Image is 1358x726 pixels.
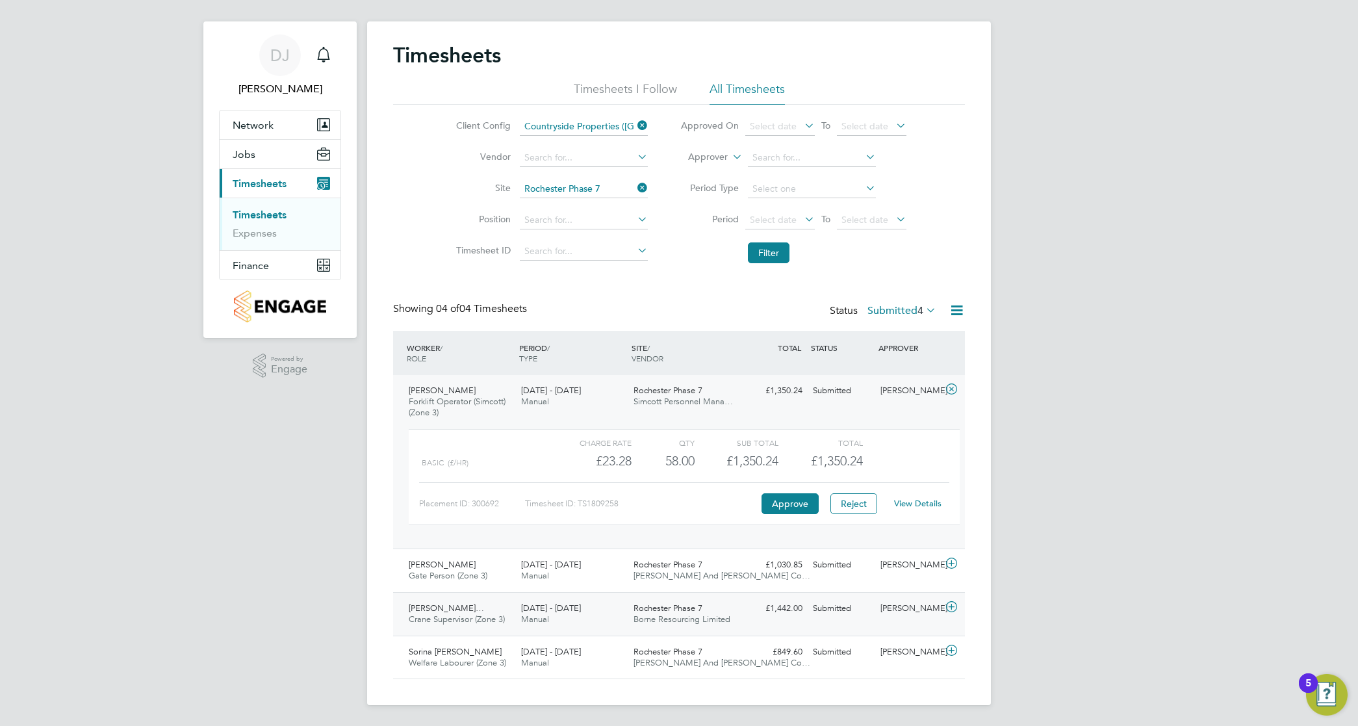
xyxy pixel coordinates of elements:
span: / [547,343,550,353]
span: To [817,117,834,134]
span: 4 [917,304,923,317]
button: Timesheets [220,169,340,198]
div: Timesheet ID: TS1809258 [525,493,758,514]
label: Period Type [680,182,739,194]
div: Submitted [808,642,875,663]
span: Forklift Operator (Simcott) (Zone 3) [409,396,506,418]
span: Welfare Labourer (Zone 3) [409,657,506,668]
div: Charge rate [548,435,632,450]
img: countryside-properties-logo-retina.png [234,291,326,322]
label: Vendor [452,151,511,162]
div: WORKER [404,336,516,370]
span: [PERSON_NAME] And [PERSON_NAME] Co… [634,570,810,581]
input: Search for... [748,149,876,167]
div: [PERSON_NAME] [875,598,943,619]
button: Filter [748,242,789,263]
div: Sub Total [695,435,778,450]
span: [DATE] - [DATE] [521,385,581,396]
input: Search for... [520,149,648,167]
span: [PERSON_NAME]… [409,603,484,614]
label: Site [452,182,511,194]
span: 04 of [436,302,459,315]
span: ROLE [407,353,426,363]
div: Status [830,302,939,320]
span: Manual [521,614,549,625]
span: Jobs [233,148,255,161]
div: STATUS [808,336,875,359]
h2: Timesheets [393,42,501,68]
button: Reject [830,493,877,514]
span: Powered by [271,354,307,365]
button: Jobs [220,140,340,168]
span: [PERSON_NAME] And [PERSON_NAME] Co… [634,657,810,668]
div: £1,350.24 [740,380,808,402]
span: / [647,343,650,353]
span: Borne Resourcing Limited [634,614,730,625]
span: Finance [233,259,269,272]
span: Rochester Phase 7 [634,603,702,614]
div: APPROVER [875,336,943,359]
span: / [440,343,442,353]
label: Submitted [867,304,936,317]
div: QTY [632,435,695,450]
button: Network [220,110,340,139]
span: 04 Timesheets [436,302,527,315]
a: Powered byEngage [253,354,308,378]
span: Select date [841,214,888,226]
span: Manual [521,570,549,581]
a: Expenses [233,227,277,239]
input: Search for... [520,211,648,229]
label: Period [680,213,739,225]
div: £23.28 [548,450,632,472]
label: Approved On [680,120,739,131]
label: Position [452,213,511,225]
div: Submitted [808,554,875,576]
span: £1,350.24 [811,453,863,469]
button: Finance [220,251,340,279]
li: All Timesheets [710,81,785,105]
div: Submitted [808,380,875,402]
div: £1,350.24 [695,450,778,472]
span: Network [233,119,274,131]
div: Timesheets [220,198,340,250]
div: 58.00 [632,450,695,472]
span: [PERSON_NAME] [409,559,476,570]
a: DJ[PERSON_NAME] [219,34,341,97]
div: PERIOD [516,336,628,370]
span: Rochester Phase 7 [634,646,702,657]
span: [PERSON_NAME] [409,385,476,396]
div: £849.60 [740,642,808,663]
span: DJ [270,47,290,64]
div: [PERSON_NAME] [875,380,943,402]
div: £1,442.00 [740,598,808,619]
span: Manual [521,396,549,407]
label: Approver [669,151,728,164]
span: Timesheets [233,177,287,190]
div: [PERSON_NAME] [875,642,943,663]
a: Timesheets [233,209,287,221]
span: Select date [841,120,888,132]
span: [DATE] - [DATE] [521,646,581,657]
span: VENDOR [632,353,663,363]
span: Crane Supervisor (Zone 3) [409,614,505,625]
li: Timesheets I Follow [574,81,677,105]
span: Rochester Phase 7 [634,559,702,570]
span: [DATE] - [DATE] [521,603,581,614]
input: Select one [748,180,876,198]
div: SITE [628,336,741,370]
span: TYPE [519,353,537,363]
span: Rochester Phase 7 [634,385,702,396]
span: Engage [271,364,307,375]
span: Basic (£/HR) [422,458,468,467]
button: Approve [762,493,819,514]
span: David Jones [219,81,341,97]
div: [PERSON_NAME] [875,554,943,576]
input: Search for... [520,180,648,198]
div: Submitted [808,598,875,619]
label: Client Config [452,120,511,131]
span: Gate Person (Zone 3) [409,570,487,581]
div: 5 [1305,683,1311,700]
button: Open Resource Center, 5 new notifications [1306,674,1348,716]
div: £1,030.85 [740,554,808,576]
span: TOTAL [778,343,801,353]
